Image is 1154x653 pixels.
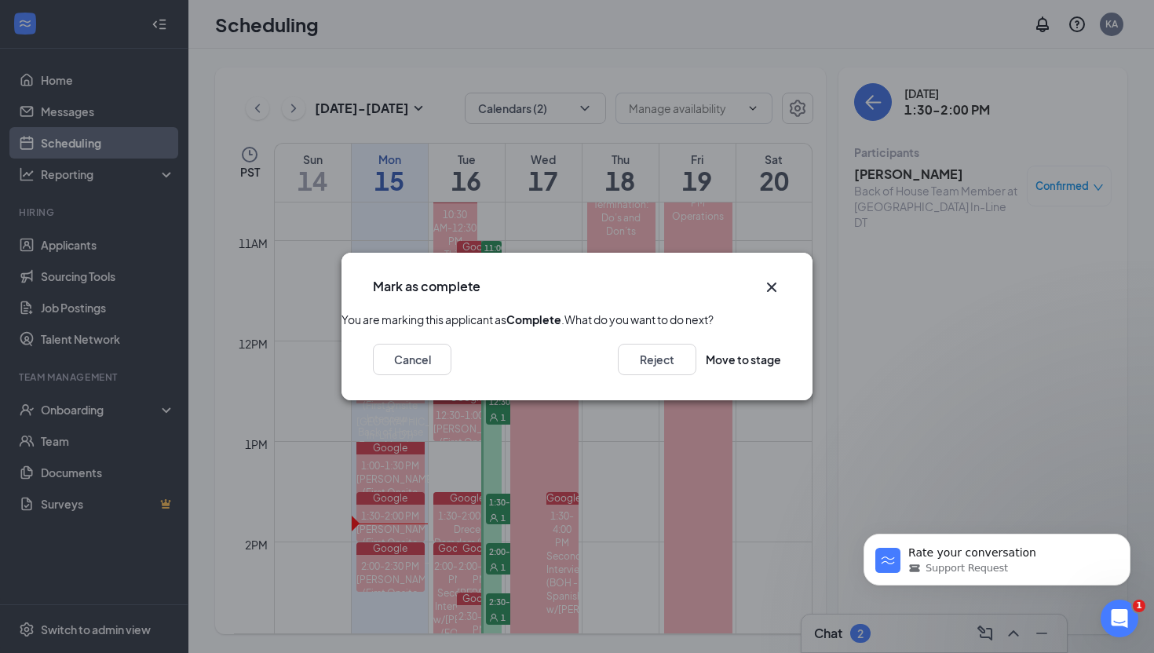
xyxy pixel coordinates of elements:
b: Complete [506,312,561,326]
iframe: Intercom live chat [1101,600,1138,637]
iframe: Intercom notifications message [840,501,1154,611]
button: Reject [618,344,696,375]
svg: Cross [762,278,781,297]
span: 1 [1133,600,1145,612]
button: Close [762,278,781,297]
button: Cancel [373,344,451,375]
h3: Mark as complete [373,278,480,295]
span: What do you want to do next? [564,312,714,326]
button: Move to stage [706,344,781,375]
span: You are marking this applicant as . [341,312,564,326]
